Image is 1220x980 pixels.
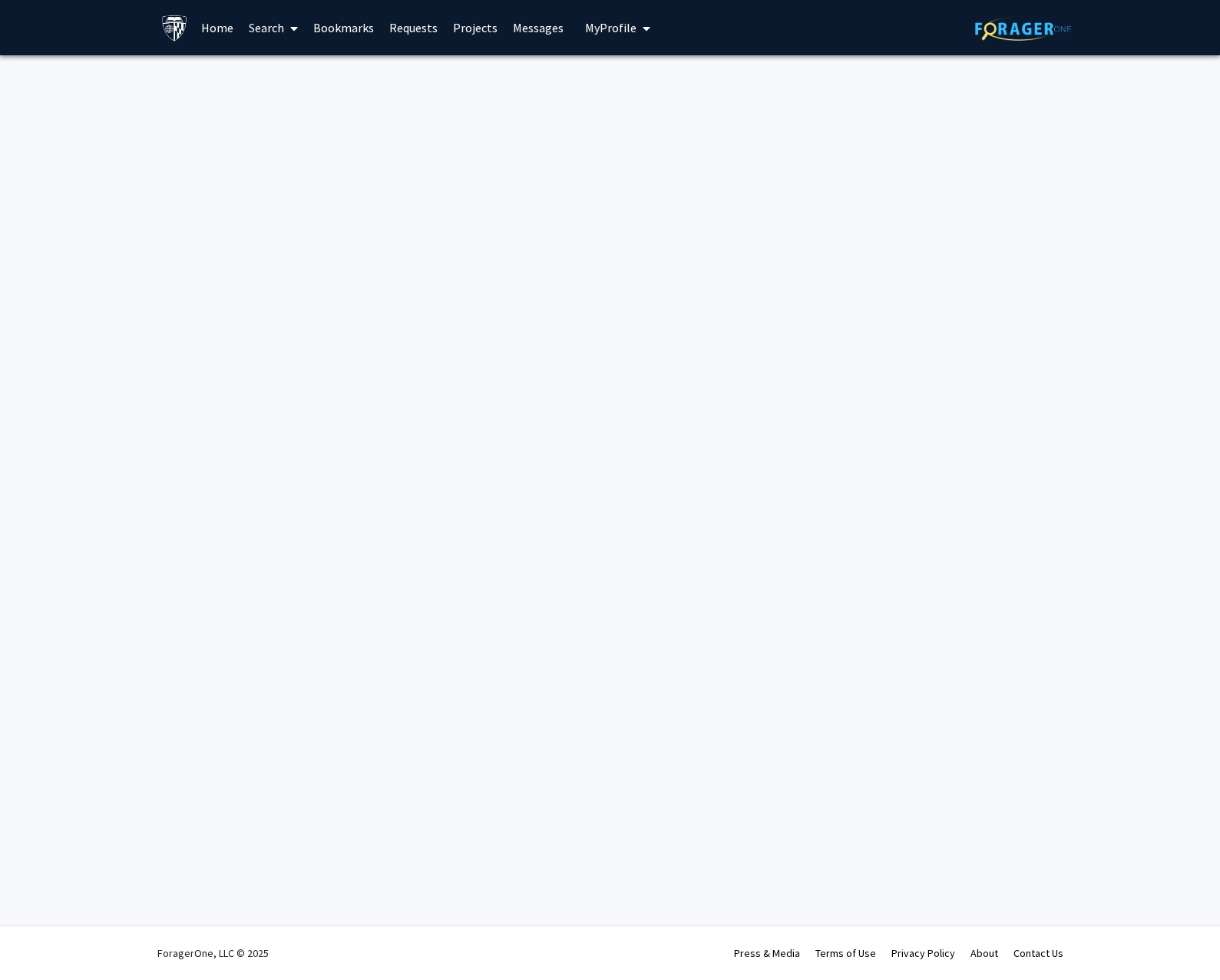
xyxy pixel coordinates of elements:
[970,946,998,960] a: About
[1155,911,1208,968] iframe: Chat
[157,926,269,980] div: ForagerOne, LLC © 2025
[734,946,800,960] a: Press & Media
[241,1,306,55] a: Search
[445,1,505,55] a: Projects
[306,1,382,55] a: Bookmarks
[193,1,241,55] a: Home
[161,15,188,41] img: Johns Hopkins University Logo
[1013,946,1063,960] a: Contact Us
[505,1,571,55] a: Messages
[585,20,636,35] span: My Profile
[815,946,876,960] a: Terms of Use
[891,946,955,960] a: Privacy Policy
[975,17,1071,41] img: ForagerOne Logo
[382,1,445,55] a: Requests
